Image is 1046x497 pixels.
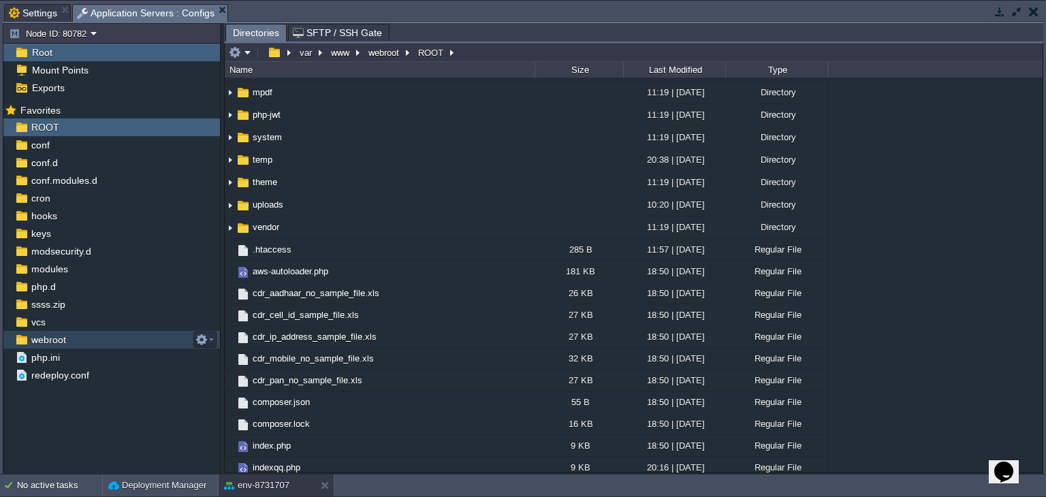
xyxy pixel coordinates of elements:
[251,131,284,143] a: system
[251,176,279,188] a: theme
[251,462,302,473] a: indexqq.php
[251,331,379,342] a: cdr_ip_address_sample_file.xls
[225,82,236,103] img: AMDAwAAAACH5BAEAAAAALAAAAAABAAEAAAICRAEAOw==
[725,261,827,282] div: Regular File
[225,105,236,126] img: AMDAwAAAACH5BAEAAAAALAAAAAABAAEAAAICRAEAOw==
[251,396,312,408] a: composer.json
[29,280,58,293] a: php.d
[251,266,330,277] a: aws-autoloader.php
[725,283,827,304] div: Regular File
[236,130,251,145] img: AMDAwAAAACH5BAEAAAAALAAAAAABAAEAAAICRAEAOw==
[251,221,281,233] span: vendor
[623,104,725,125] div: 11:19 | [DATE]
[29,139,52,151] a: conf
[251,199,285,210] a: uploads
[251,353,376,364] a: cdr_mobile_no_sample_file.xls
[623,283,725,304] div: 18:50 | [DATE]
[225,217,236,238] img: AMDAwAAAACH5BAEAAAAALAAAAAABAAEAAAICRAEAOw==
[236,396,251,411] img: AMDAwAAAACH5BAEAAAAALAAAAAABAAEAAAICRAEAOw==
[225,283,236,304] img: AMDAwAAAACH5BAEAAAAALAAAAAABAAEAAAICRAEAOw==
[535,283,623,304] div: 26 KB
[416,46,447,59] button: ROOT
[366,46,402,59] button: webroot
[725,457,827,478] div: Regular File
[29,298,67,310] a: ssss.zip
[251,86,274,98] a: mpdf
[536,62,623,78] div: Size
[29,121,61,133] span: ROOT
[29,64,91,76] a: Mount Points
[225,391,236,413] img: AMDAwAAAACH5BAEAAAAALAAAAAABAAEAAAICRAEAOw==
[623,194,725,215] div: 10:20 | [DATE]
[236,330,251,345] img: AMDAwAAAACH5BAEAAAAALAAAAAABAAEAAAICRAEAOw==
[725,104,827,125] div: Directory
[623,370,725,391] div: 18:50 | [DATE]
[236,221,251,236] img: AMDAwAAAACH5BAEAAAAALAAAAAABAAEAAAICRAEAOw==
[29,210,59,222] span: hooks
[29,157,60,169] a: conf.d
[623,261,725,282] div: 18:50 | [DATE]
[225,195,236,216] img: AMDAwAAAACH5BAEAAAAALAAAAAABAAEAAAICRAEAOw==
[725,127,827,148] div: Directory
[225,304,236,325] img: AMDAwAAAACH5BAEAAAAALAAAAAABAAEAAAICRAEAOw==
[29,245,93,257] a: modsecurity.d
[225,348,236,369] img: AMDAwAAAACH5BAEAAAAALAAAAAABAAEAAAICRAEAOw==
[725,172,827,193] div: Directory
[226,62,535,78] div: Name
[18,105,63,116] a: Favorites
[233,25,279,42] span: Directories
[251,287,381,299] a: cdr_aadhaar_no_sample_file.xls
[623,304,725,325] div: 18:50 | [DATE]
[725,304,827,325] div: Regular File
[236,417,251,432] img: AMDAwAAAACH5BAEAAAAALAAAAAABAAEAAAICRAEAOw==
[225,435,236,456] img: AMDAwAAAACH5BAEAAAAALAAAAAABAAEAAAICRAEAOw==
[29,334,68,346] span: webroot
[29,351,62,364] a: php.ini
[29,82,67,94] a: Exports
[535,391,623,413] div: 55 B
[623,172,725,193] div: 11:19 | [DATE]
[225,172,236,193] img: AMDAwAAAACH5BAEAAAAALAAAAAABAAEAAAICRAEAOw==
[725,370,827,391] div: Regular File
[535,413,623,434] div: 16 KB
[29,227,53,240] a: keys
[251,440,293,451] a: index.php
[29,316,48,328] span: vcs
[725,217,827,238] div: Directory
[623,413,725,434] div: 18:50 | [DATE]
[727,62,827,78] div: Type
[236,153,251,167] img: AMDAwAAAACH5BAEAAAAALAAAAAABAAEAAAICRAEAOw==
[29,174,99,187] a: conf.modules.d
[535,239,623,260] div: 285 B
[236,108,251,123] img: AMDAwAAAACH5BAEAAAAALAAAAAABAAEAAAICRAEAOw==
[725,348,827,369] div: Regular File
[225,127,236,148] img: AMDAwAAAACH5BAEAAAAALAAAAAABAAEAAAICRAEAOw==
[251,309,361,321] span: cdr_cell_id_sample_file.xls
[624,62,725,78] div: Last Modified
[623,127,725,148] div: 11:19 | [DATE]
[236,461,251,476] img: AMDAwAAAACH5BAEAAAAALAAAAAABAAEAAAICRAEAOw==
[251,374,364,386] a: cdr_pan_no_sample_file.xls
[17,475,102,496] div: No active tasks
[236,439,251,454] img: AMDAwAAAACH5BAEAAAAALAAAAAABAAEAAAICRAEAOw==
[225,413,236,434] img: AMDAwAAAACH5BAEAAAAALAAAAAABAAEAAAICRAEAOw==
[9,5,57,21] span: Settings
[9,27,91,39] button: Node ID: 80782
[989,443,1032,483] iframe: chat widget
[293,25,382,41] span: SFTP / SSH Gate
[29,263,70,275] a: modules
[29,192,52,204] a: cron
[236,265,251,280] img: AMDAwAAAACH5BAEAAAAALAAAAAABAAEAAAICRAEAOw==
[236,85,251,100] img: AMDAwAAAACH5BAEAAAAALAAAAAABAAEAAAICRAEAOw==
